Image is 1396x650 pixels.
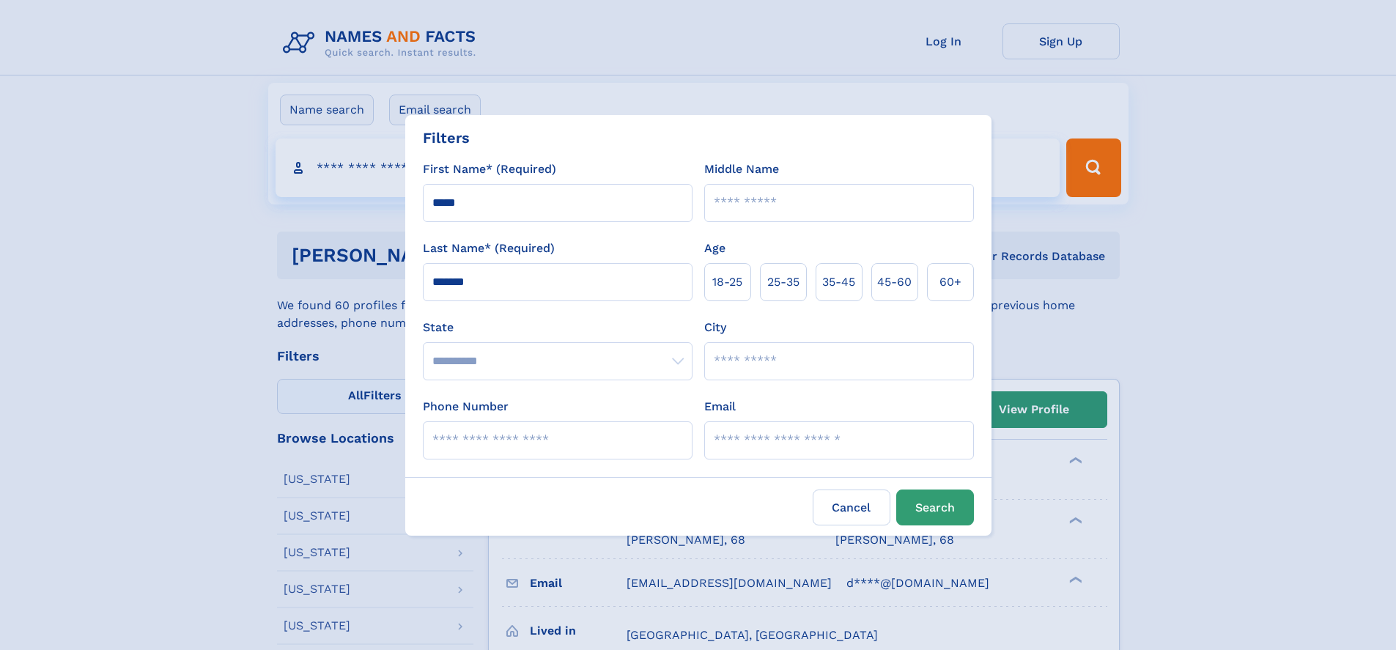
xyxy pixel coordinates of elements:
span: 25‑35 [767,273,799,291]
label: Cancel [813,490,890,525]
label: Phone Number [423,398,509,416]
label: Email [704,398,736,416]
span: 18‑25 [712,273,742,291]
span: 35‑45 [822,273,855,291]
span: 45‑60 [877,273,912,291]
button: Search [896,490,974,525]
div: Filters [423,127,470,149]
label: First Name* (Required) [423,160,556,178]
label: City [704,319,726,336]
label: Age [704,240,725,257]
label: Middle Name [704,160,779,178]
label: Last Name* (Required) [423,240,555,257]
label: State [423,319,693,336]
span: 60+ [939,273,961,291]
